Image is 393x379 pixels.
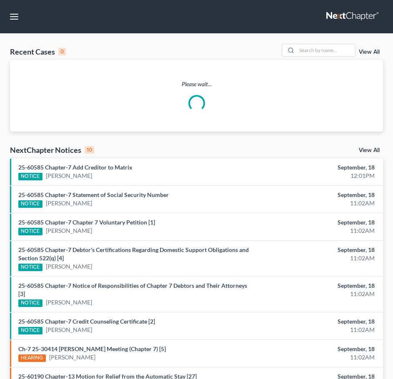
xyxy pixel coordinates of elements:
div: September, 18 [261,191,375,199]
div: September, 18 [261,282,375,290]
a: [PERSON_NAME] [46,227,92,235]
a: [PERSON_NAME] [49,353,95,362]
div: 11:02AM [261,227,375,235]
div: 11:02AM [261,254,375,262]
div: NOTICE [18,228,43,235]
a: 25-60585 Chapter-7 Notice of Responsibilities of Chapter 7 Debtors and Their Attorneys [3] [18,282,247,297]
a: [PERSON_NAME] [46,172,92,180]
div: NOTICE [18,200,43,208]
div: September, 18 [261,246,375,254]
a: [PERSON_NAME] [46,262,92,271]
div: September, 18 [261,317,375,326]
div: 11:02AM [261,326,375,334]
div: 11:02AM [261,290,375,298]
div: 11:02AM [261,353,375,362]
a: View All [359,147,380,153]
div: September, 18 [261,345,375,353]
div: NextChapter Notices [10,145,94,155]
div: Recent Cases [10,47,66,57]
div: 0 [58,48,66,55]
a: 25-60585 Chapter-7 Statement of Social Security Number [18,191,169,198]
a: 25-60585 Chapter-7 Credit Counseling Certificate [2] [18,318,155,325]
p: Please wait... [10,80,383,88]
a: 25-60585 Chapter-7 Debtor's Certifications Regarding Domestic Support Obligations and Section 522... [18,246,249,262]
div: 10 [85,146,94,154]
a: 25-60585 Chapter-7 Chapter 7 Voluntary Petition [1] [18,219,155,226]
div: NOTICE [18,264,43,271]
div: September, 18 [261,163,375,172]
div: 11:02AM [261,199,375,207]
a: [PERSON_NAME] [46,326,92,334]
input: Search by name... [297,44,355,56]
a: Ch-7 25-30414 [PERSON_NAME] Meeting (Chapter 7) [5] [18,345,166,352]
a: [PERSON_NAME] [46,298,92,307]
div: HEARING [18,354,46,362]
a: 25-60585 Chapter-7 Add Creditor to Matrix [18,164,133,171]
div: September, 18 [261,218,375,227]
div: NOTICE [18,299,43,307]
div: NOTICE [18,173,43,180]
div: 12:01PM [261,172,375,180]
div: NOTICE [18,327,43,334]
a: [PERSON_NAME] [46,199,92,207]
a: View All [359,49,380,55]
